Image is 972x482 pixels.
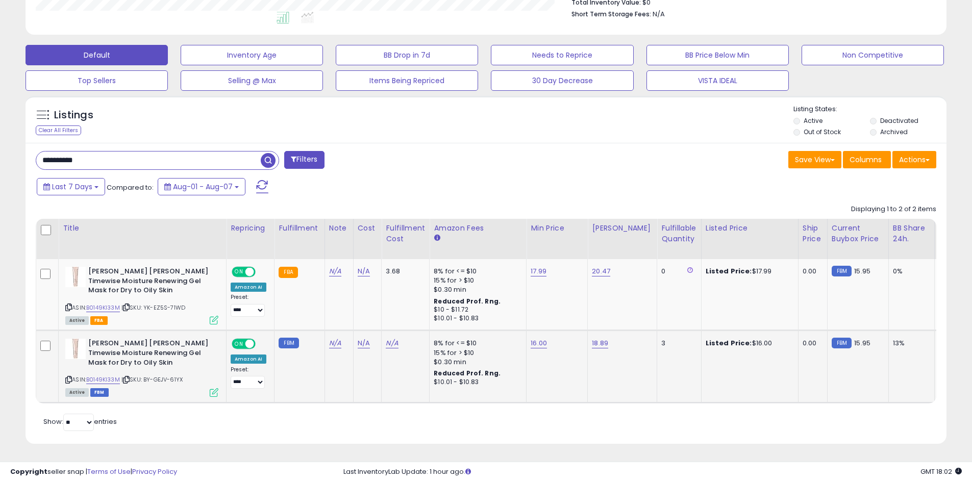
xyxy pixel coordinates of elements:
button: Filters [284,151,324,169]
div: 15% for > $10 [434,276,518,285]
b: Short Term Storage Fees: [571,10,651,18]
a: Terms of Use [87,467,131,476]
span: Aug-01 - Aug-07 [173,182,233,192]
a: 16.00 [531,338,547,348]
span: 2025-08-16 18:02 GMT [920,467,962,476]
div: Fulfillable Quantity [661,223,696,244]
b: Reduced Prof. Rng. [434,369,501,377]
div: Listed Price [706,223,794,234]
button: Items Being Repriced [336,70,478,91]
div: $16.00 [706,339,790,348]
p: Listing States: [793,105,946,114]
div: $0.30 min [434,285,518,294]
button: VISTA IDEAL [646,70,789,91]
button: Inventory Age [181,45,323,65]
span: N/A [653,9,665,19]
div: $10 - $11.72 [434,306,518,314]
b: [PERSON_NAME] [PERSON_NAME] Timewise Moisture Renewing Gel Mask for Dry to Oily Skin [88,267,212,298]
div: Clear All Filters [36,125,81,135]
div: Last InventoryLab Update: 1 hour ago. [343,467,962,477]
a: 20.47 [592,266,610,276]
div: 3 [661,339,693,348]
h5: Listings [54,108,93,122]
div: seller snap | | [10,467,177,477]
a: N/A [358,266,370,276]
small: Amazon Fees. [434,234,440,243]
b: Listed Price: [706,338,752,348]
a: N/A [329,338,341,348]
div: 0.00 [803,267,819,276]
div: Preset: [231,294,266,317]
a: Privacy Policy [132,467,177,476]
div: Amazon AI [231,283,266,292]
div: $10.01 - $10.83 [434,378,518,387]
div: Title [63,223,222,234]
label: Archived [880,128,908,136]
button: Last 7 Days [37,178,105,195]
div: 0% [893,267,927,276]
a: 18.89 [592,338,608,348]
span: ON [233,340,245,348]
a: N/A [358,338,370,348]
div: [PERSON_NAME] [592,223,653,234]
button: BB Drop in 7d [336,45,478,65]
a: 17.99 [531,266,546,276]
label: Deactivated [880,116,918,125]
div: ASIN: [65,339,218,395]
a: B0149KI33M [86,303,120,312]
span: | SKU: BY-GEJV-61YX [121,375,183,384]
div: Displaying 1 to 2 of 2 items [851,205,936,214]
span: FBM [90,388,109,397]
div: BB Share 24h. [893,223,930,244]
button: 30 Day Decrease [491,70,633,91]
button: Save View [788,151,841,168]
div: 3.68 [386,267,421,276]
div: 0 [661,267,693,276]
strong: Copyright [10,467,47,476]
small: FBM [279,338,298,348]
span: All listings currently available for purchase on Amazon [65,388,89,397]
span: OFF [254,268,270,276]
span: 15.95 [854,338,870,348]
span: FBA [90,316,108,325]
small: FBM [832,266,852,276]
div: $17.99 [706,267,790,276]
label: Active [804,116,823,125]
div: 8% for <= $10 [434,339,518,348]
div: Repricing [231,223,270,234]
span: | SKU: YK-EZ5S-71WD [121,303,185,312]
label: Out of Stock [804,128,841,136]
div: 15% for > $10 [434,348,518,358]
img: 41HyabIFo1L._SL40_.jpg [65,339,86,359]
span: Columns [850,155,882,165]
button: Default [26,45,168,65]
a: B0149KI33M [86,375,120,384]
div: Ship Price [803,223,823,244]
b: Listed Price: [706,266,752,276]
div: Note [329,223,349,234]
small: FBM [832,338,852,348]
button: Needs to Reprice [491,45,633,65]
div: Preset: [231,366,266,389]
div: Current Buybox Price [832,223,884,244]
div: Fulfillment Cost [386,223,425,244]
span: OFF [254,340,270,348]
div: $10.01 - $10.83 [434,314,518,323]
b: [PERSON_NAME] [PERSON_NAME] Timewise Moisture Renewing Gel Mask for Dry to Oily Skin [88,339,212,370]
small: FBA [279,267,297,278]
div: Amazon AI [231,354,266,364]
img: 41HyabIFo1L._SL40_.jpg [65,267,86,287]
div: Cost [358,223,378,234]
div: 8% for <= $10 [434,267,518,276]
button: BB Price Below Min [646,45,789,65]
div: Min Price [531,223,583,234]
span: Compared to: [107,183,154,192]
div: Fulfillment [279,223,320,234]
div: ASIN: [65,267,218,323]
div: $0.30 min [434,358,518,367]
div: Amazon Fees [434,223,522,234]
button: Actions [892,151,936,168]
span: All listings currently available for purchase on Amazon [65,316,89,325]
span: Show: entries [43,417,117,426]
a: N/A [386,338,398,348]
